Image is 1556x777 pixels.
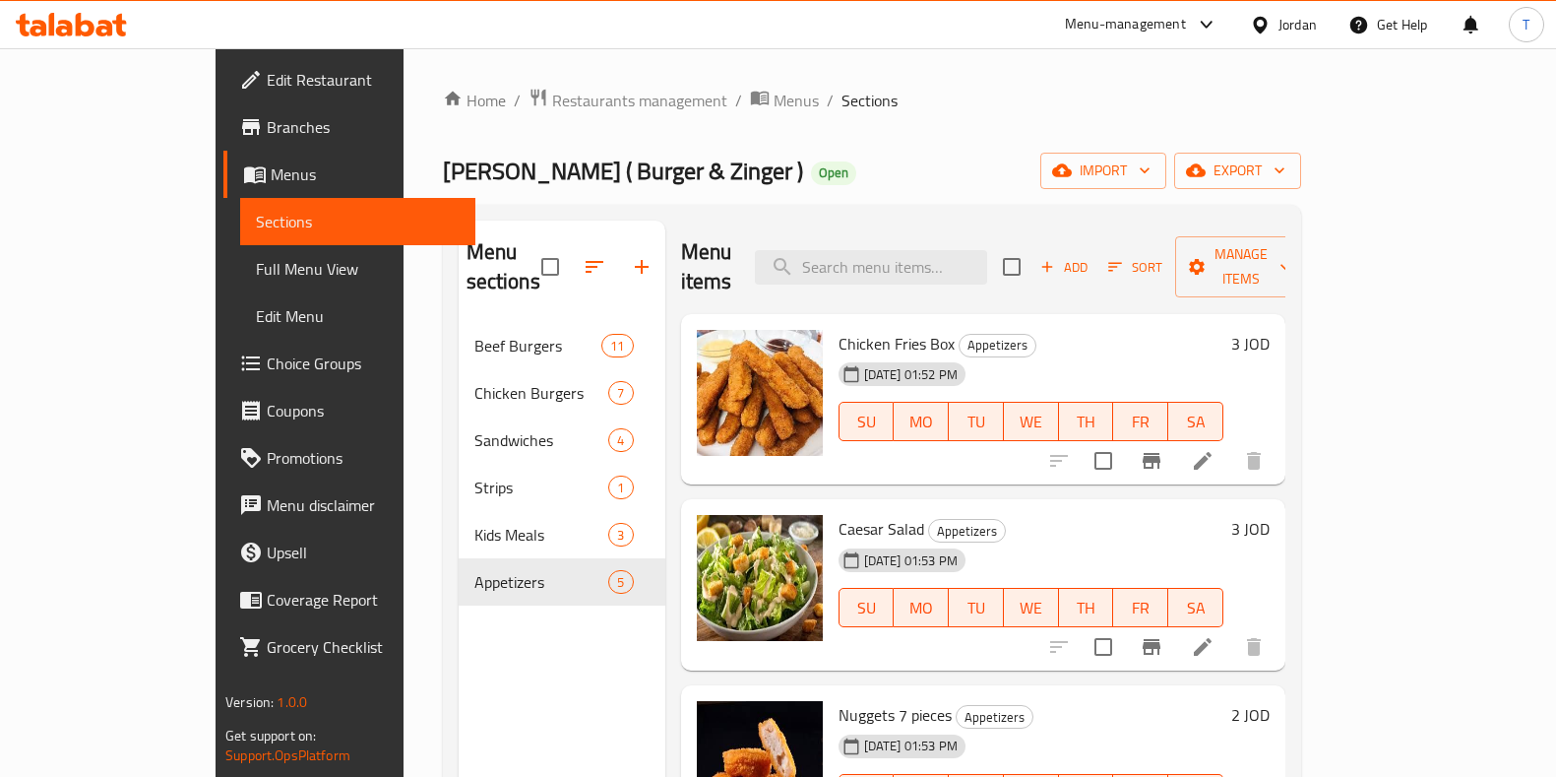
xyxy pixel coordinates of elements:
[1065,13,1186,36] div: Menu-management
[223,529,475,576] a: Upsell
[811,164,856,181] span: Open
[1523,14,1529,35] span: T
[956,705,1033,729] div: Appetizers
[1191,635,1214,659] a: Edit menu item
[902,594,941,622] span: MO
[839,700,952,730] span: Nuggets 7 pieces
[1108,256,1162,279] span: Sort
[991,246,1032,288] span: Select section
[1059,402,1114,441] button: TH
[827,89,834,112] li: /
[267,493,460,517] span: Menu disclaimer
[1059,588,1114,627] button: TH
[223,576,475,623] a: Coverage Report
[1121,408,1160,436] span: FR
[1128,623,1175,671] button: Branch-specific-item
[1175,236,1307,297] button: Manage items
[601,334,633,357] div: items
[1168,402,1223,441] button: SA
[928,519,1006,543] div: Appetizers
[1121,594,1160,622] span: FR
[225,689,274,715] span: Version:
[609,526,632,545] span: 3
[1176,408,1215,436] span: SA
[609,479,632,497] span: 1
[443,88,1301,113] nav: breadcrumb
[735,89,742,112] li: /
[1067,594,1106,622] span: TH
[240,198,475,245] a: Sections
[697,330,823,456] img: Chicken Fries Box
[609,431,632,450] span: 4
[894,588,949,627] button: MO
[474,428,609,452] span: Sandwiches
[1231,515,1270,543] h6: 3 JOD
[1176,594,1215,622] span: SA
[1032,252,1095,283] span: Add item
[529,88,727,113] a: Restaurants management
[755,250,987,285] input: search
[1095,252,1175,283] span: Sort items
[267,115,460,139] span: Branches
[277,689,307,715] span: 1.0.0
[847,408,887,436] span: SU
[1004,588,1059,627] button: WE
[1191,242,1291,291] span: Manage items
[957,408,996,436] span: TU
[847,594,887,622] span: SU
[774,89,819,112] span: Menus
[608,428,633,452] div: items
[459,511,665,558] div: Kids Meals3
[1012,594,1051,622] span: WE
[1012,408,1051,436] span: WE
[1168,588,1223,627] button: SA
[529,246,571,288] span: Select all sections
[856,365,965,384] span: [DATE] 01:52 PM
[1231,330,1270,357] h6: 3 JOD
[223,103,475,151] a: Branches
[474,523,609,547] div: Kids Meals
[1278,14,1317,35] div: Jordan
[459,369,665,417] div: Chicken Burgers7
[894,402,949,441] button: MO
[267,635,460,659] span: Grocery Checklist
[1056,159,1151,183] span: import
[459,558,665,606] div: Appetizers5
[223,151,475,198] a: Menus
[1083,440,1124,482] span: Select to update
[608,570,633,594] div: items
[856,737,965,755] span: [DATE] 01:53 PM
[514,89,521,112] li: /
[225,723,316,748] span: Get support on:
[267,352,460,375] span: Choice Groups
[1032,252,1095,283] button: Add
[1230,623,1277,671] button: delete
[602,337,632,356] span: 11
[1040,153,1166,189] button: import
[1103,252,1167,283] button: Sort
[271,162,460,186] span: Menus
[474,334,602,357] div: Beef Burgers
[949,402,1004,441] button: TU
[957,594,996,622] span: TU
[267,446,460,470] span: Promotions
[240,292,475,340] a: Edit Menu
[223,434,475,482] a: Promotions
[1004,402,1059,441] button: WE
[959,334,1036,357] div: Appetizers
[267,541,460,564] span: Upsell
[223,623,475,671] a: Grocery Checklist
[811,162,856,185] div: Open
[1174,153,1301,189] button: export
[1083,626,1124,668] span: Select to update
[841,89,898,112] span: Sections
[474,381,609,405] span: Chicken Burgers
[256,257,460,281] span: Full Menu View
[474,570,609,594] span: Appetizers
[856,551,965,570] span: [DATE] 01:53 PM
[459,322,665,369] div: Beef Burgers11
[1037,256,1090,279] span: Add
[929,520,1005,543] span: Appetizers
